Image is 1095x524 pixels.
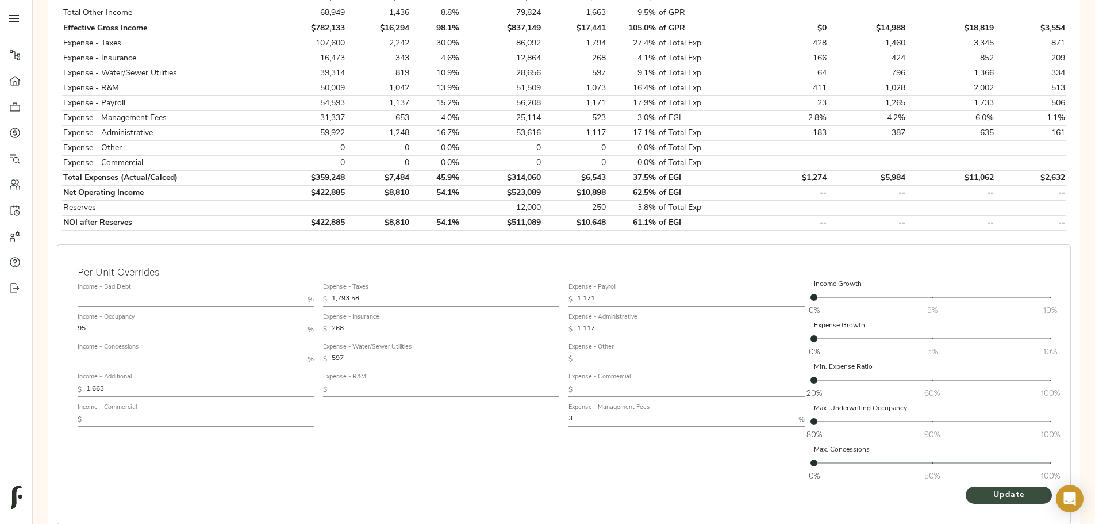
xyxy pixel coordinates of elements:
p: Min. Expense Ratio [814,362,1050,372]
td: -- [828,186,907,201]
td: 1,117 [543,126,607,141]
td: 871 [995,36,1066,51]
td: of EGI [658,186,743,201]
td: 105.0% [607,21,657,36]
label: Expense - Other [568,345,614,351]
td: 334 [995,66,1066,81]
td: 23 [743,96,828,111]
td: 513 [995,81,1066,96]
p: Income Growth [814,279,1050,289]
td: 3.8% [607,201,657,216]
span: 5% [927,346,938,357]
span: 60% [924,387,940,399]
td: 37.5% [607,171,657,186]
span: 80% [806,429,822,440]
td: 1,366 [907,66,996,81]
td: $422,885 [275,186,346,201]
td: 15.2% [410,96,460,111]
span: 100% [1041,387,1060,399]
td: -- [907,141,996,156]
td: 16.4% [607,81,657,96]
td: 12,000 [461,201,543,216]
td: Expense - R&M [62,81,275,96]
td: Expense - Commercial [62,156,275,171]
p: $ [323,294,327,305]
td: 0 [461,141,543,156]
td: -- [828,156,907,171]
td: 64 [743,66,828,81]
td: $422,885 [275,216,346,231]
td: 30.0% [410,36,460,51]
td: 12,864 [461,51,543,66]
td: -- [410,201,460,216]
td: 2,002 [907,81,996,96]
td: of Total Exp [658,156,743,171]
td: 9.5% [607,6,657,21]
td: 50,009 [275,81,346,96]
td: 54,593 [275,96,346,111]
p: % [308,294,314,305]
label: Income - Occupancy [78,314,135,320]
td: of Total Exp [658,36,743,51]
td: -- [995,186,1066,201]
td: 17.9% [607,96,657,111]
td: -- [907,6,996,21]
td: 86,092 [461,36,543,51]
span: 10% [1043,346,1057,357]
td: 4.2% [828,111,907,126]
span: 0% [809,346,820,357]
td: -- [995,201,1066,216]
td: $314,060 [461,171,543,186]
td: -- [907,186,996,201]
td: $3,554 [995,21,1066,36]
td: 0.0% [607,141,657,156]
td: 635 [907,126,996,141]
td: 61.1% [607,216,657,231]
span: 5% [927,304,938,316]
button: Update [966,487,1052,504]
label: Expense - Commercial [568,374,631,381]
td: 0.0% [410,141,460,156]
td: -- [907,201,996,216]
td: 62.5% [607,186,657,201]
td: 0 [346,156,410,171]
span: Update [977,488,1040,503]
td: 268 [543,51,607,66]
td: $17,441 [543,21,607,36]
td: -- [907,156,996,171]
td: $10,898 [543,186,607,201]
td: $16,294 [346,21,410,36]
td: $2,632 [995,171,1066,186]
td: 107,600 [275,36,346,51]
td: $8,810 [346,216,410,231]
td: Expense - Insurance [62,51,275,66]
td: $10,648 [543,216,607,231]
td: -- [828,216,907,231]
td: of Total Exp [658,126,743,141]
td: 597 [543,66,607,81]
td: 0 [461,156,543,171]
td: of EGI [658,171,743,186]
td: 25,114 [461,111,543,126]
td: Expense - Payroll [62,96,275,111]
td: -- [743,6,828,21]
td: 31,337 [275,111,346,126]
span: 10% [1043,304,1057,316]
td: -- [828,141,907,156]
td: $5,984 [828,171,907,186]
td: NOI after Reserves [62,216,275,231]
span: 50% [924,470,940,481]
td: $511,089 [461,216,543,231]
td: 428 [743,36,828,51]
td: 209 [995,51,1066,66]
td: 819 [346,66,410,81]
td: 51,509 [461,81,543,96]
td: 16,473 [275,51,346,66]
td: 27.4% [607,36,657,51]
td: $359,248 [275,171,346,186]
p: $ [568,354,573,365]
h5: Per Unit Overrides [78,265,160,278]
td: 10.9% [410,66,460,81]
td: 1,042 [346,81,410,96]
td: 1,794 [543,36,607,51]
